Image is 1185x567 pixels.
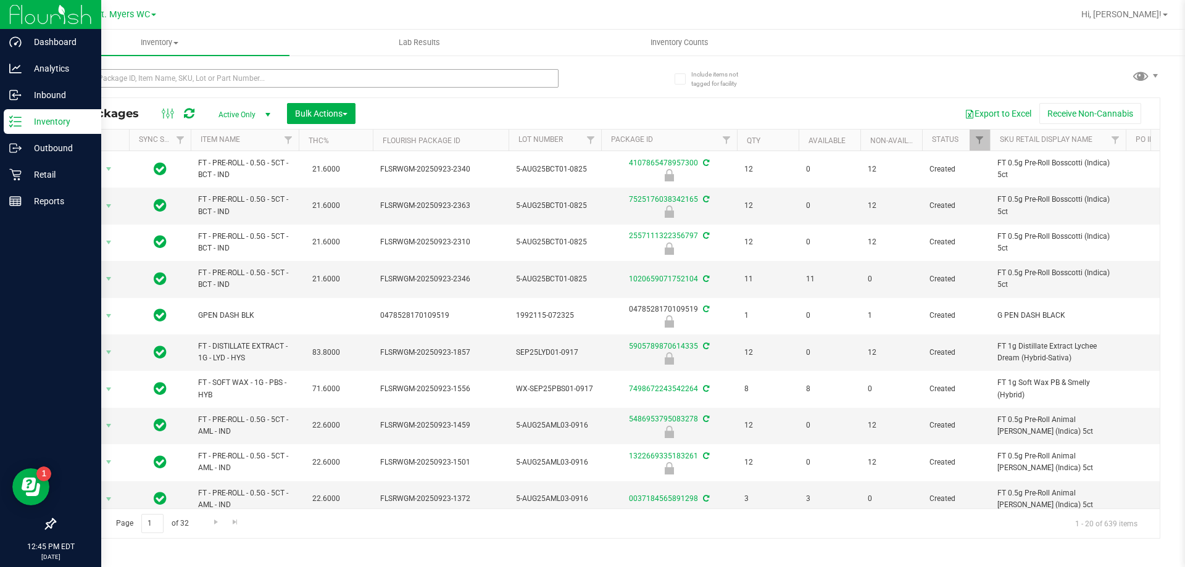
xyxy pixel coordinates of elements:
span: Sync from Compliance System [701,195,709,204]
a: Qty [747,136,760,145]
span: In Sync [154,380,167,397]
p: Retail [22,167,96,182]
span: Created [929,420,983,431]
span: 5-AUG25AML03-0916 [516,493,594,505]
inline-svg: Inventory [9,115,22,128]
span: 3 [806,493,853,505]
a: Filter [581,130,601,151]
span: 0 [806,236,853,248]
button: Receive Non-Cannabis [1039,103,1141,124]
span: FT - PRE-ROLL - 0.5G - 5CT - AML - IND [198,450,291,474]
span: Sync from Compliance System [701,415,709,423]
div: Newly Received [599,205,739,218]
span: 22.6000 [306,416,346,434]
a: 5905789870614335 [629,342,698,350]
span: Created [929,383,983,395]
p: Outbound [22,141,96,155]
span: In Sync [154,307,167,324]
span: 1 [868,310,915,321]
a: 7498672243542264 [629,384,698,393]
span: 5-AUG25BCT01-0825 [516,236,594,248]
span: All Packages [64,107,151,120]
span: 0 [806,347,853,358]
span: 5-AUG25AML03-0916 [516,457,594,468]
span: FT 0.5g Pre-Roll Bosscotti (Indica) 5ct [997,194,1118,217]
span: FLSRWGM-20250923-2363 [380,200,501,212]
span: 22.6000 [306,453,346,471]
span: Sync from Compliance System [701,342,709,350]
span: 5-AUG25BCT01-0825 [516,163,594,175]
span: In Sync [154,416,167,434]
span: Created [929,200,983,212]
span: 12 [868,457,915,468]
p: Dashboard [22,35,96,49]
inline-svg: Inbound [9,89,22,101]
span: FT - PRE-ROLL - 0.5G - 5CT - BCT - IND [198,194,291,217]
span: In Sync [154,233,167,250]
span: 12 [744,420,791,431]
a: Status [932,135,958,144]
span: select [101,490,117,508]
span: Ft. Myers WC [96,9,150,20]
div: Locked due to Testing Failure [599,315,739,328]
span: select [101,270,117,288]
inline-svg: Outbound [9,142,22,154]
span: FT - PRE-ROLL - 0.5G - 5CT - AML - IND [198,487,291,511]
a: 0037184565891298 [629,494,698,503]
span: FT - PRE-ROLL - 0.5G - 5CT - BCT - IND [198,267,291,291]
span: 12 [744,200,791,212]
a: Filter [170,130,191,151]
span: select [101,234,117,251]
span: 11 [806,273,853,285]
span: select [101,197,117,215]
a: 7525176038342165 [629,195,698,204]
span: Sync from Compliance System [701,231,709,240]
span: Lab Results [382,37,457,48]
inline-svg: Analytics [9,62,22,75]
div: Newly Received [599,169,739,181]
span: 5-AUG25BCT01-0825 [516,200,594,212]
span: 0478528170109519 [380,310,501,321]
span: 11 [744,273,791,285]
span: FLSRWGM-20250923-2340 [380,163,501,175]
span: FT 0.5g Pre-Roll Animal [PERSON_NAME] (Indica) 5ct [997,450,1118,474]
p: [DATE] [6,552,96,561]
iframe: Resource center [12,468,49,505]
a: Filter [970,130,990,151]
span: 12 [744,347,791,358]
span: FT 0.5g Pre-Roll Bosscotti (Indica) 5ct [997,267,1118,291]
span: Bulk Actions [295,109,347,118]
span: 12 [868,420,915,431]
a: Lot Number [518,135,563,144]
span: Sync from Compliance System [701,384,709,393]
span: 12 [868,200,915,212]
span: select [101,417,117,434]
a: Flourish Package ID [383,136,460,145]
inline-svg: Dashboard [9,36,22,48]
div: Newly Received [599,242,739,255]
span: Sync from Compliance System [701,159,709,167]
span: Sync from Compliance System [701,494,709,503]
span: select [101,381,117,398]
span: In Sync [154,160,167,178]
div: Newly Received [599,462,739,474]
a: Inventory Counts [549,30,809,56]
span: Include items not tagged for facility [691,70,753,88]
span: FT 0.5g Pre-Roll Animal [PERSON_NAME] (Indica) 5ct [997,487,1118,511]
span: FT - DISTILLATE EXTRACT - 1G - LYD - HYS [198,341,291,364]
a: 2557111322356797 [629,231,698,240]
span: 21.6000 [306,270,346,288]
span: 12 [744,163,791,175]
span: Hi, [PERSON_NAME]! [1081,9,1162,19]
span: FT - PRE-ROLL - 0.5G - 5CT - AML - IND [198,414,291,437]
div: Newly Received [599,352,739,365]
span: FT 0.5g Pre-Roll Animal [PERSON_NAME] (Indica) 5ct [997,414,1118,437]
button: Bulk Actions [287,103,355,124]
span: FLSRWGM-20250923-2310 [380,236,501,248]
span: Inventory [30,37,289,48]
span: In Sync [154,344,167,361]
span: 5-AUG25AML03-0916 [516,420,594,431]
span: 0 [806,200,853,212]
span: 0 [806,420,853,431]
button: Export to Excel [957,103,1039,124]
